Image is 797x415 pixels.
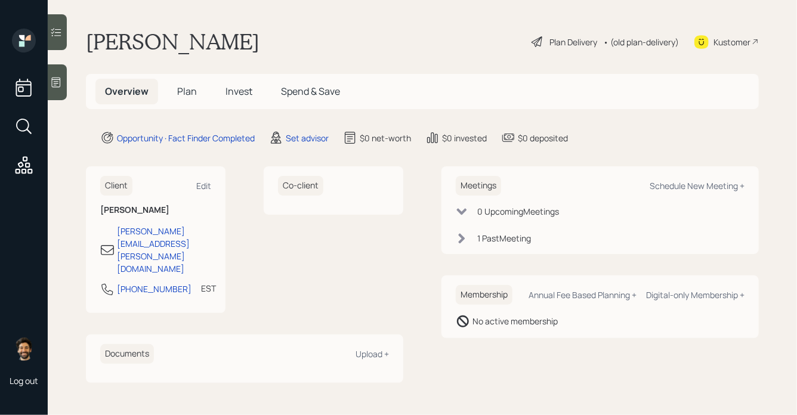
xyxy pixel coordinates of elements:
span: Plan [177,85,197,98]
div: • (old plan-delivery) [603,36,679,48]
div: Log out [10,375,38,386]
span: Overview [105,85,149,98]
h1: [PERSON_NAME] [86,29,260,55]
div: Upload + [356,348,389,360]
div: Annual Fee Based Planning + [529,289,637,301]
div: $0 invested [442,132,487,144]
div: 1 Past Meeting [477,232,531,244]
div: EST [201,282,216,295]
div: $0 net-worth [360,132,411,144]
div: Set advisor [286,132,329,144]
h6: [PERSON_NAME] [100,205,211,215]
div: Edit [196,180,211,191]
div: Plan Delivery [549,36,597,48]
div: No active membership [472,315,558,327]
h6: Membership [456,285,512,305]
h6: Co-client [278,176,323,196]
div: $0 deposited [518,132,568,144]
h6: Client [100,176,132,196]
div: [PHONE_NUMBER] [117,283,191,295]
div: Kustomer [713,36,750,48]
img: eric-schwartz-headshot.png [12,337,36,361]
span: Invest [225,85,252,98]
div: Schedule New Meeting + [650,180,745,191]
h6: Meetings [456,176,501,196]
div: Opportunity · Fact Finder Completed [117,132,255,144]
div: Digital-only Membership + [646,289,745,301]
span: Spend & Save [281,85,340,98]
h6: Documents [100,344,154,364]
div: 0 Upcoming Meeting s [477,205,559,218]
div: [PERSON_NAME][EMAIL_ADDRESS][PERSON_NAME][DOMAIN_NAME] [117,225,211,275]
